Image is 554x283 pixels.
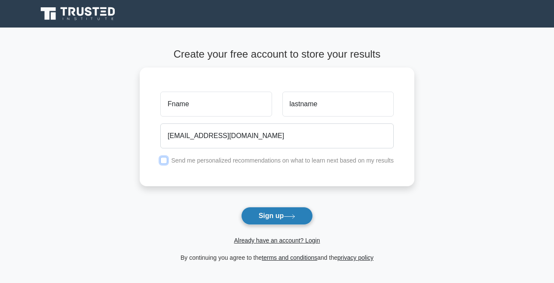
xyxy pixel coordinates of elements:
button: Sign up [241,207,313,225]
h4: Create your free account to store your results [140,48,414,61]
a: privacy policy [337,254,373,261]
label: Send me personalized recommendations on what to learn next based on my results [171,157,394,164]
a: Already have an account? Login [234,237,320,244]
input: Last name [282,92,394,117]
input: Email [160,123,394,148]
div: By continuing you agree to the and the [135,252,419,263]
a: terms and conditions [262,254,317,261]
input: First name [160,92,272,117]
